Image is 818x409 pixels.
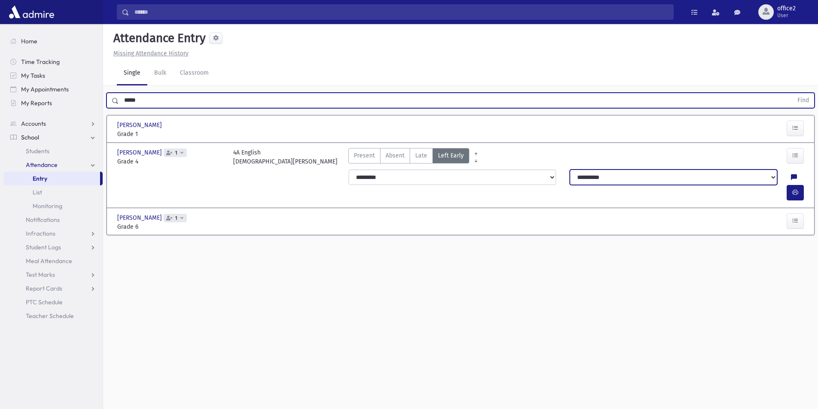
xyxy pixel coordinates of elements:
[386,151,404,160] span: Absent
[3,268,103,282] a: Test Marks
[3,295,103,309] a: PTC Schedule
[3,96,103,110] a: My Reports
[354,151,375,160] span: Present
[147,61,173,85] a: Bulk
[3,130,103,144] a: School
[415,151,427,160] span: Late
[173,61,216,85] a: Classroom
[21,72,45,79] span: My Tasks
[173,150,179,156] span: 1
[26,271,55,279] span: Test Marks
[33,188,42,196] span: List
[110,31,206,45] h5: Attendance Entry
[26,257,72,265] span: Meal Attendance
[26,243,61,251] span: Student Logs
[3,55,103,69] a: Time Tracking
[438,151,464,160] span: Left Early
[113,50,189,57] u: Missing Attendance History
[129,4,673,20] input: Search
[3,144,103,158] a: Students
[3,199,103,213] a: Monitoring
[21,37,37,45] span: Home
[7,3,56,21] img: AdmirePro
[792,93,814,108] button: Find
[3,158,103,172] a: Attendance
[21,133,39,141] span: School
[21,85,69,93] span: My Appointments
[3,82,103,96] a: My Appointments
[3,254,103,268] a: Meal Attendance
[3,309,103,323] a: Teacher Schedule
[3,69,103,82] a: My Tasks
[233,148,338,166] div: 4A English [DEMOGRAPHIC_DATA][PERSON_NAME]
[3,240,103,254] a: Student Logs
[33,175,47,182] span: Entry
[21,58,60,66] span: Time Tracking
[3,172,100,185] a: Entry
[3,213,103,227] a: Notifications
[3,185,103,199] a: List
[117,157,225,166] span: Grade 4
[26,230,55,237] span: Infractions
[21,99,52,107] span: My Reports
[117,130,225,139] span: Grade 1
[777,12,796,19] span: User
[26,285,62,292] span: Report Cards
[3,282,103,295] a: Report Cards
[117,222,225,231] span: Grade 6
[117,61,147,85] a: Single
[26,298,63,306] span: PTC Schedule
[117,121,164,130] span: [PERSON_NAME]
[26,312,74,320] span: Teacher Schedule
[3,227,103,240] a: Infractions
[21,120,46,127] span: Accounts
[173,215,179,221] span: 1
[777,5,796,12] span: office2
[26,216,60,224] span: Notifications
[110,50,189,57] a: Missing Attendance History
[33,202,62,210] span: Monitoring
[26,161,58,169] span: Attendance
[26,147,49,155] span: Students
[3,117,103,130] a: Accounts
[348,148,469,166] div: AttTypes
[3,34,103,48] a: Home
[117,148,164,157] span: [PERSON_NAME]
[117,213,164,222] span: [PERSON_NAME]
